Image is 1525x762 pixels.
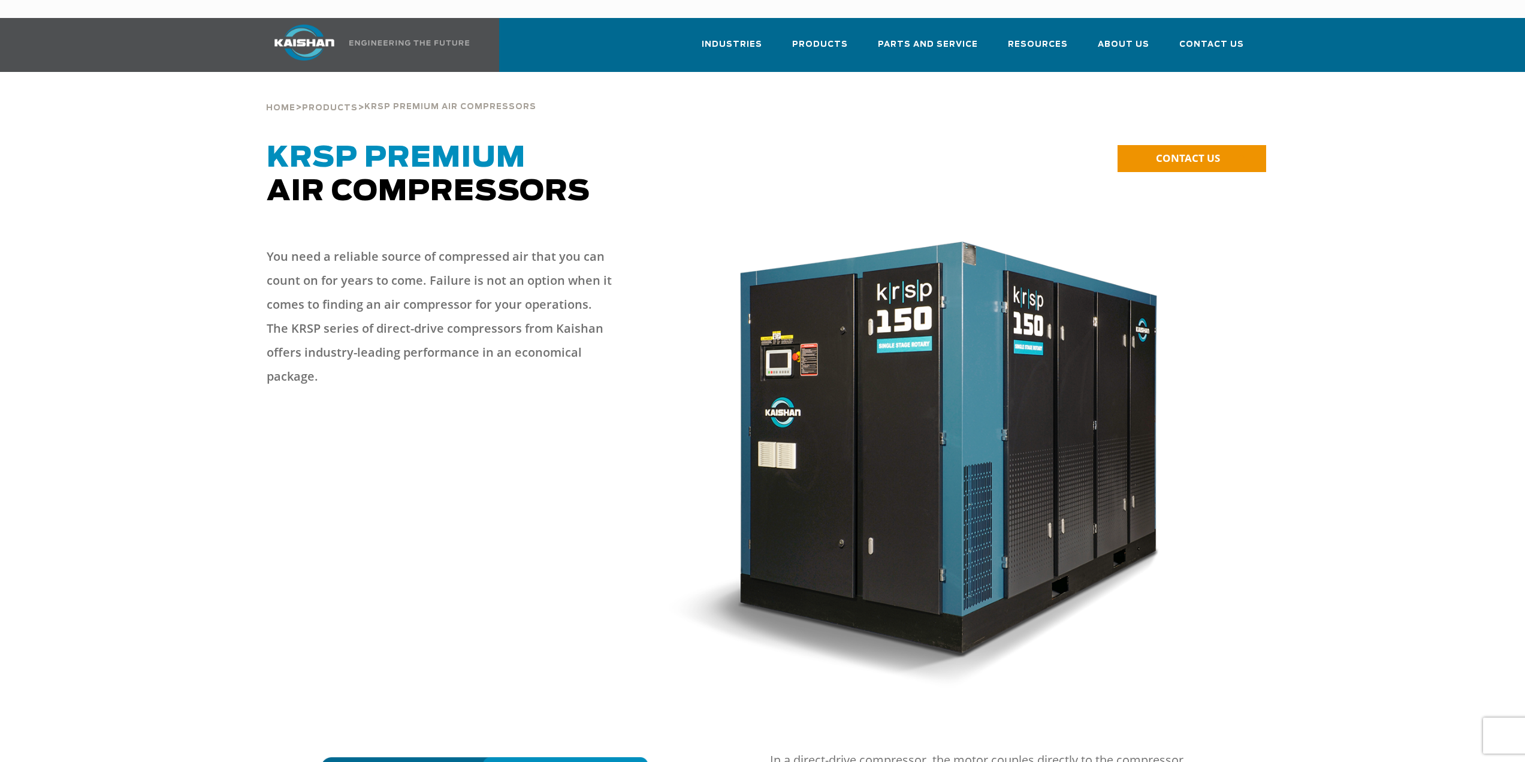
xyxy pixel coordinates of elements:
[266,72,536,118] div: > >
[259,18,472,72] a: Kaishan USA
[1098,38,1149,52] span: About Us
[259,25,349,61] img: kaishan logo
[266,102,295,113] a: Home
[1156,151,1220,165] span: CONTACT US
[349,40,469,46] img: Engineering the future
[266,104,295,112] span: Home
[1098,29,1149,70] a: About Us
[267,245,614,388] p: You need a reliable source of compressed air that you can count on for years to come. Failure is ...
[1179,38,1244,52] span: Contact Us
[302,104,358,112] span: Products
[1118,145,1266,172] a: CONTACT US
[302,102,358,113] a: Products
[702,38,762,52] span: Industries
[792,38,848,52] span: Products
[267,144,590,206] span: Air Compressors
[1008,29,1068,70] a: Resources
[267,144,526,173] span: KRSP Premium
[702,29,762,70] a: Industries
[1179,29,1244,70] a: Contact Us
[878,38,978,52] span: Parts and Service
[1008,38,1068,52] span: Resources
[364,103,536,111] span: krsp premium air compressors
[669,233,1200,688] img: krsp150
[878,29,978,70] a: Parts and Service
[792,29,848,70] a: Products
